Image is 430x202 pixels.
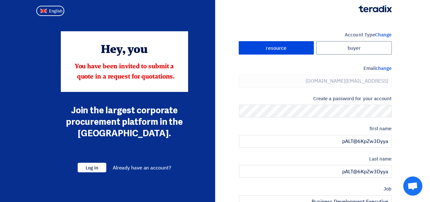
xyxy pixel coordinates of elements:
input: Enter your work email... [239,75,392,87]
font: Email [363,65,376,72]
img: en-US.png [40,9,47,13]
font: Join the largest corporate procurement platform in the [GEOGRAPHIC_DATA]. [66,105,183,139]
font: You have been invited to submit a quote in a request for quotations. [75,64,175,80]
button: English [36,6,64,16]
font: change [376,65,391,72]
a: Open chat [403,176,422,196]
input: Enter first name... [239,135,392,148]
font: resource [266,44,286,52]
font: Change [375,31,391,38]
font: Account Type [345,31,375,38]
font: Last name [369,155,392,162]
font: Job [384,185,391,192]
font: buyer [348,44,361,52]
font: Hey, you [101,44,148,56]
a: Log in [78,164,106,172]
font: Create a password for your account [313,95,392,102]
font: Already have an account? [113,164,171,172]
font: Log in [86,164,98,171]
font: first name [370,125,392,132]
font: English [49,8,62,14]
img: Teradix logo [359,5,392,12]
input: Enter last name... [239,165,392,178]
